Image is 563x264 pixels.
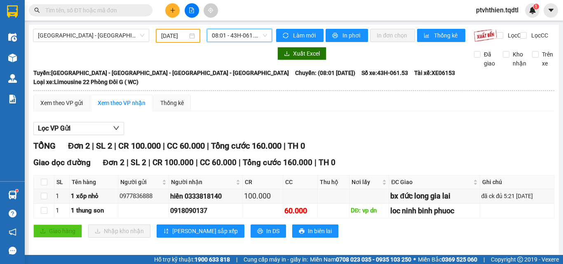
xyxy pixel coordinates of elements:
[342,31,361,40] span: In phơi
[390,205,478,217] div: loc ninh binh phuoc
[163,141,165,151] span: |
[157,224,244,238] button: sort-ascending[PERSON_NAME] sắp xếp
[481,192,553,201] div: đã ck đủ 5:21 [DATE]
[243,175,283,189] th: CR
[8,54,17,62] img: warehouse-icon
[34,7,40,13] span: search
[239,158,241,167] span: |
[71,206,117,216] div: 1 thung son
[413,258,416,261] span: ⚪️
[40,98,83,107] div: Xem theo VP gửi
[283,175,318,189] th: CC
[170,191,242,201] div: hiền 0333818140
[131,158,146,167] span: SL 2
[56,192,68,201] div: 1
[314,158,317,167] span: |
[276,29,324,42] button: syncLàm mới
[33,122,124,135] button: Lọc VP Gửi
[539,50,556,68] span: Trên xe
[257,228,263,235] span: printer
[38,123,70,133] span: Lọc VP Gửi
[417,29,465,42] button: bar-chartThống kê
[352,178,381,187] span: Nơi lấy
[8,95,17,103] img: solution-icon
[509,50,530,68] span: Kho nhận
[171,178,235,187] span: Người nhận
[70,175,118,189] th: Tên hàng
[196,158,198,167] span: |
[544,3,558,18] button: caret-down
[336,256,411,263] strong: 0708 023 035 - 0935 103 250
[152,158,194,167] span: CR 100.000
[211,141,281,151] span: Tổng cước 160.000
[9,228,16,236] span: notification
[480,175,554,189] th: Ghi chú
[16,189,18,192] sup: 1
[7,5,18,18] img: logo-vxr
[98,98,145,107] div: Xem theo VP nhận
[442,256,477,263] strong: 0369 525 060
[504,31,526,40] span: Lọc CR
[528,31,549,40] span: Lọc CC
[92,141,94,151] span: |
[390,190,478,202] div: bx đức long gia lai
[529,7,536,14] img: icon-new-feature
[481,50,498,68] span: Đã giao
[167,141,205,151] span: CC 60.000
[244,255,308,264] span: Cung cấp máy in - giấy in:
[88,224,150,238] button: downloadNhập kho nhận
[204,3,218,18] button: aim
[113,125,120,131] span: down
[160,98,184,107] div: Thống kê
[319,158,335,167] span: TH 0
[170,7,176,13] span: plus
[283,33,290,39] span: sync
[8,191,17,199] img: warehouse-icon
[8,74,17,83] img: warehouse-icon
[33,77,138,86] span: Loại xe: Limousine 22 Phòng Đôi G ( WC)
[547,7,555,14] span: caret-down
[120,192,167,201] div: 0977836888
[284,51,290,57] span: download
[71,192,117,201] div: 1 xốp nhỏ
[370,29,415,42] button: In đơn chọn
[33,158,91,167] span: Giao dọc đường
[236,255,237,264] span: |
[284,205,316,217] div: 60.000
[414,68,455,77] span: Tài xế: XE06153
[308,227,332,236] span: In biên lai
[310,255,411,264] span: Miền Nam
[56,206,68,216] div: 1
[293,49,320,58] span: Xuất Excel
[195,256,230,263] strong: 1900 633 818
[292,224,338,238] button: printerIn biên lai
[244,190,281,202] div: 100.000
[474,29,497,42] img: 9k=
[172,227,238,236] span: [PERSON_NAME] sắp xếp
[212,29,267,42] span: 08:01 - 43H-061.53
[103,158,125,167] span: Đơn 2
[9,247,16,255] span: message
[293,31,317,40] span: Làm mới
[189,7,195,13] span: file-add
[33,70,289,76] b: Tuyến: [GEOGRAPHIC_DATA] - [GEOGRAPHIC_DATA] - [GEOGRAPHIC_DATA] - [GEOGRAPHIC_DATA]
[163,228,169,235] span: sort-ascending
[318,175,349,189] th: Thu hộ
[54,175,70,189] th: SL
[96,141,112,151] span: SL 2
[185,3,199,18] button: file-add
[351,206,388,216] div: DĐ: vp dn
[127,158,129,167] span: |
[418,255,477,264] span: Miền Bắc
[326,29,368,42] button: printerIn phơi
[120,178,160,187] span: Người gửi
[8,33,17,42] img: warehouse-icon
[295,68,355,77] span: Chuyến: (08:01 [DATE])
[38,29,144,42] span: Quảng Bình - Quảng Trị - Huế - Lộc Ninh
[251,224,286,238] button: printerIn DS
[243,158,312,167] span: Tổng cước 160.000
[208,7,213,13] span: aim
[200,158,237,167] span: CC 60.000
[469,5,525,15] span: ptvhthien.tqdtl
[424,33,431,39] span: bar-chart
